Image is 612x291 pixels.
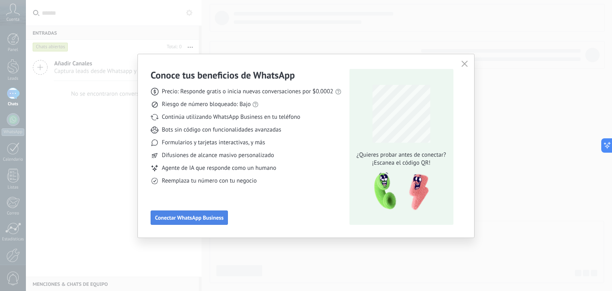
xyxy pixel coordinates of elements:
span: Reemplaza tu número con tu negocio [162,177,257,185]
span: Riesgo de número bloqueado: Bajo [162,100,251,108]
span: Bots sin código con funcionalidades avanzadas [162,126,281,134]
img: qr-pic-1x.png [367,170,430,213]
span: ¡Escanea el código QR! [354,159,448,167]
span: Precio: Responde gratis o inicia nuevas conversaciones por $0.0002 [162,88,333,96]
span: Conectar WhatsApp Business [155,215,224,220]
span: ¿Quieres probar antes de conectar? [354,151,448,159]
span: Formularios y tarjetas interactivas, y más [162,139,265,147]
span: Difusiones de alcance masivo personalizado [162,151,274,159]
span: Agente de IA que responde como un humano [162,164,276,172]
h3: Conoce tus beneficios de WhatsApp [151,69,295,81]
span: Continúa utilizando WhatsApp Business en tu teléfono [162,113,300,121]
button: Conectar WhatsApp Business [151,210,228,225]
